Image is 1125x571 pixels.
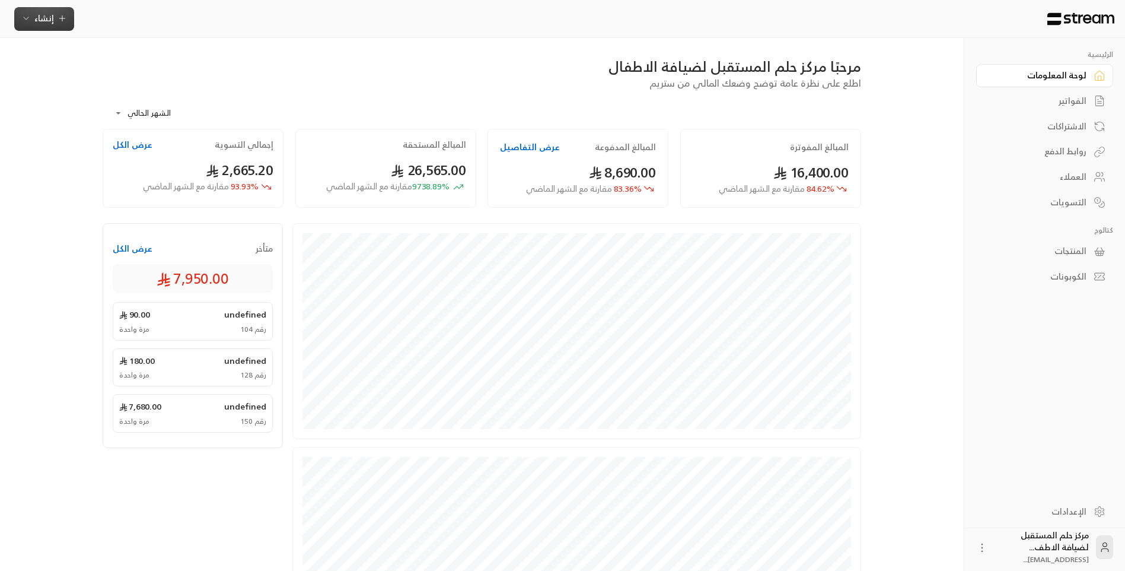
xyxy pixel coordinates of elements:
[224,309,266,321] span: undefined
[526,183,642,195] span: 83.36 %
[976,115,1113,138] a: الاشتراكات
[1046,12,1116,26] img: Logo
[34,11,54,26] span: إنشاء
[119,417,149,426] span: مرة واحدة
[991,120,1086,132] div: الاشتراكات
[119,355,155,367] span: 180.00
[976,140,1113,163] a: روابط الدفع
[790,141,849,153] h2: المبالغ المفوترة
[391,158,466,182] span: 26,565.00
[224,401,266,413] span: undefined
[976,90,1113,113] a: الفواتير
[976,226,1113,235] p: كتالوج
[14,7,74,31] button: إنشاء
[991,196,1086,208] div: التسويات
[240,417,266,426] span: رقم 150
[976,166,1113,189] a: العملاء
[1023,553,1089,566] span: [EMAIL_ADDRESS]....
[103,57,861,76] div: مرحبًا مركز حلم المستقبل لضيافة الاطفال
[109,98,197,129] div: الشهر الحالي
[240,325,266,334] span: رقم 104
[403,139,466,151] h2: المبالغ المستحقة
[526,181,612,196] span: مقارنة مع الشهر الماضي
[991,145,1086,157] div: روابط الدفع
[256,243,273,255] span: متأخر
[976,64,1113,87] a: لوحة المعلومات
[240,370,266,380] span: رقم 128
[500,141,560,153] button: عرض التفاصيل
[773,160,849,185] span: 16,400.00
[113,139,152,151] button: عرض الكل
[326,179,412,193] span: مقارنة مع الشهر الماضي
[991,69,1086,81] div: لوحة المعلومات
[719,181,805,196] span: مقارنة مع الشهر الماضي
[719,183,834,195] span: 84.62 %
[649,75,861,91] span: اطلع على نظرة عامة توضح وضعك المالي من ستريم
[215,139,273,151] h2: إجمالي التسوية
[143,180,259,193] span: 93.93 %
[976,265,1113,288] a: الكوبونات
[143,179,229,193] span: مقارنة مع الشهر الماضي
[119,370,149,380] span: مرة واحدة
[589,160,656,185] span: 8,690.00
[991,245,1086,257] div: المنتجات
[595,141,656,153] h2: المبالغ المدفوعة
[976,500,1113,523] a: الإعدادات
[991,95,1086,107] div: الفواتير
[991,506,1086,518] div: الإعدادات
[995,529,1089,565] div: مركز حلم المستقبل لضيافة الاطف...
[976,191,1113,214] a: التسويات
[113,243,152,255] button: عرض الكل
[976,240,1113,263] a: المنتجات
[991,171,1086,183] div: العملاء
[119,309,150,321] span: 90.00
[206,158,273,182] span: 2,665.20
[119,401,161,413] span: 7,680.00
[976,50,1113,59] p: الرئيسية
[157,269,229,288] span: 7,950.00
[119,325,149,334] span: مرة واحدة
[326,180,450,193] span: 9738.89 %
[991,271,1086,283] div: الكوبونات
[224,355,266,367] span: undefined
